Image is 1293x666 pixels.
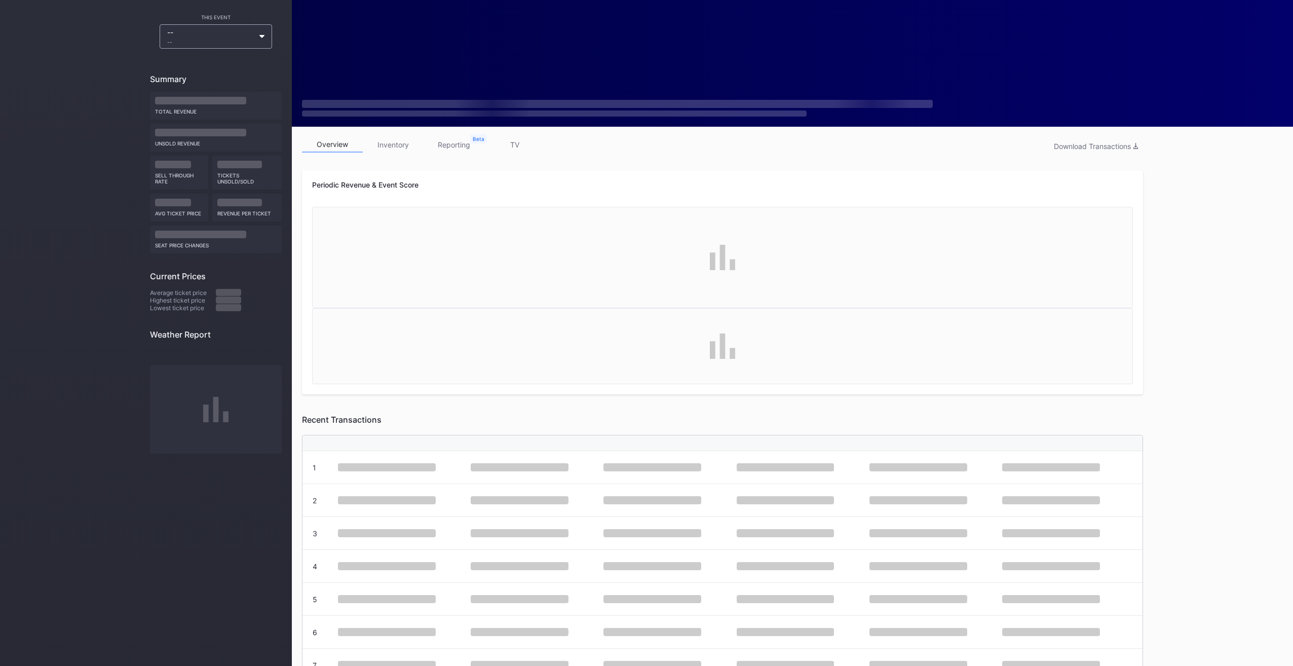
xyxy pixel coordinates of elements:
[217,168,277,184] div: Tickets Unsold/Sold
[150,289,216,297] div: Average ticket price
[150,14,282,20] div: This Event
[313,628,317,637] div: 6
[312,180,1133,189] div: Periodic Revenue & Event Score
[313,529,317,538] div: 3
[313,496,317,505] div: 2
[313,595,317,604] div: 5
[313,463,316,472] div: 1
[167,39,254,45] div: --
[155,136,277,146] div: Unsold Revenue
[155,238,277,248] div: seat price changes
[155,104,277,115] div: Total Revenue
[302,137,363,153] a: overview
[1054,142,1138,151] div: Download Transactions
[302,415,1143,425] div: Recent Transactions
[150,297,216,304] div: Highest ticket price
[363,137,424,153] a: inventory
[217,206,277,216] div: Revenue per ticket
[155,168,203,184] div: Sell Through Rate
[313,562,317,571] div: 4
[155,206,203,216] div: Avg ticket price
[167,28,254,45] div: --
[1049,139,1143,153] button: Download Transactions
[484,137,545,153] a: TV
[150,74,282,84] div: Summary
[150,271,282,281] div: Current Prices
[424,137,484,153] a: reporting
[150,304,216,312] div: Lowest ticket price
[150,329,282,340] div: Weather Report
